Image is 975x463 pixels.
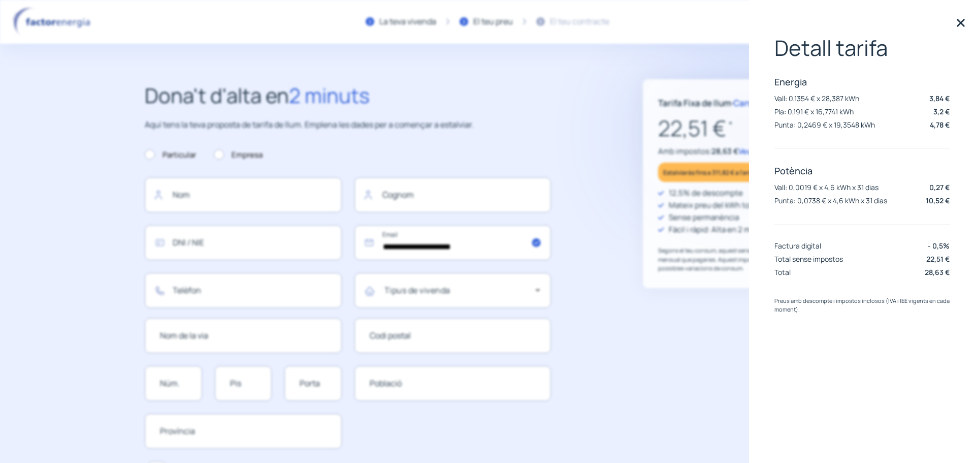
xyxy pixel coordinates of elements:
p: 12,5% de descompte [669,187,743,199]
p: Preus amb descompte i impostos inclosos (IVA i IEE vigents en cada moment). [774,296,950,314]
p: Energia [774,76,950,88]
span: 2 minuts [289,81,370,109]
img: logo factor [10,7,96,37]
p: 3,2 € [933,106,950,117]
mat-label: Tipus de vivenda [384,285,450,296]
p: 22,51 € [926,254,950,264]
label: Particular [145,149,196,161]
p: Total sense impostos [774,254,843,264]
div: El teu contracte [550,15,609,28]
p: Total [774,267,791,277]
p: 0,27 € [929,182,950,193]
p: Amb impostos: [658,145,815,158]
p: 4,78 € [930,119,950,130]
span: 28,63 € [711,146,738,157]
p: Pla: 0,191 € x 16,7741 kWh [774,107,854,116]
p: Mateix preu del kWh tot l'any [669,199,770,211]
div: El teu preu [473,15,513,28]
p: Aquí tens la teva proposta de tarifa de llum. Emplena les dades per a començar a estalviar. [145,118,551,132]
p: 28,63 € [925,267,950,277]
p: Tarifa Fixa de llum · [658,96,765,110]
p: Detall tarifa [774,36,950,60]
p: Estalviaràs fins a 311,82 € a l'any [663,167,753,178]
p: Segons el teu consum, aquest seria l'import mitjà estimat mensual que pagaries. Aquest import est... [658,246,815,273]
p: 22,51 € [658,111,815,145]
h2: Dona't d'alta en [145,79,551,112]
p: Factura digital [774,241,821,251]
p: Punta: 0,2469 € x 19,3548 kWh [774,120,875,130]
p: Potència [774,165,950,177]
p: 10,52 € [926,195,950,206]
div: La teva vivenda [379,15,436,28]
p: - 0,5% [928,240,950,251]
p: Vall: 0,1354 € x 28,387 kWh [774,94,859,103]
p: Sense permanència [669,211,739,224]
p: 3,84 € [929,93,950,104]
p: Fàcil i ràpid: Alta en 2 minuts [669,224,769,236]
span: Veure detall [738,146,782,157]
span: Canviar [733,97,765,109]
p: Vall: 0,0019 € x 4,6 kWh x 31 dias [774,182,879,192]
label: Empresa [214,149,263,161]
p: Punta: 0,0738 € x 4,6 kWh x 31 dias [774,196,887,205]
